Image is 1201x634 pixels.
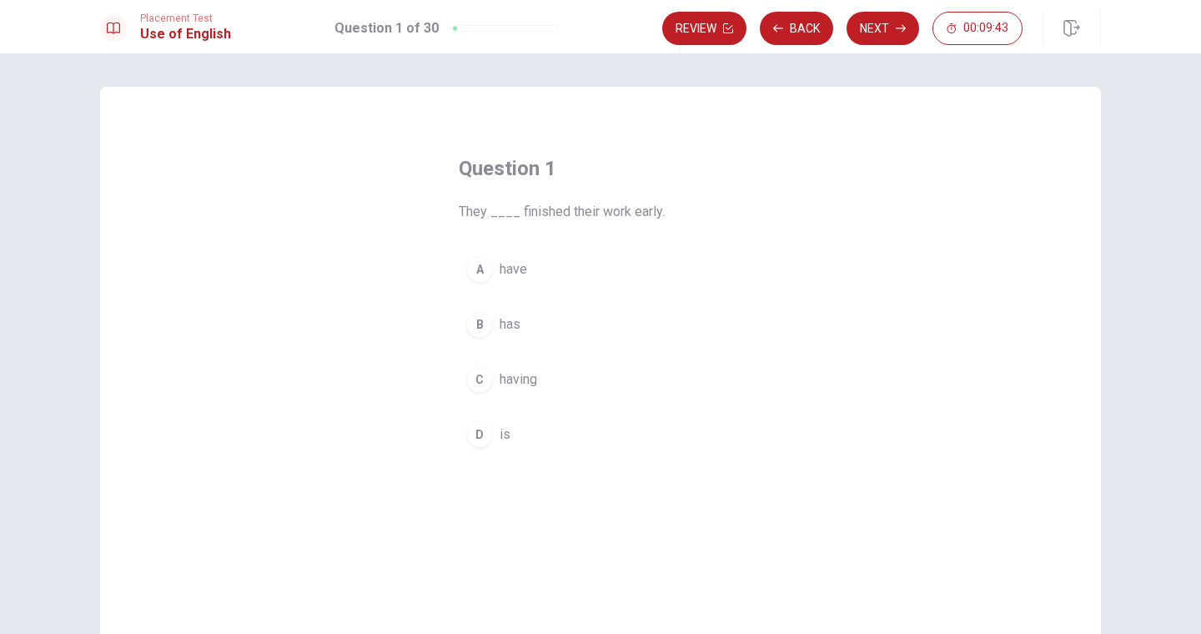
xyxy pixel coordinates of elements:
[466,421,493,448] div: D
[760,12,833,45] button: Back
[459,304,742,345] button: Bhas
[140,13,231,24] span: Placement Test
[662,12,746,45] button: Review
[500,370,537,390] span: having
[334,18,439,38] h1: Question 1 of 30
[963,22,1008,35] span: 00:09:43
[459,359,742,400] button: Chaving
[466,311,493,338] div: B
[466,366,493,393] div: C
[500,425,510,445] span: is
[459,249,742,290] button: Ahave
[500,259,527,279] span: have
[932,12,1023,45] button: 00:09:43
[459,202,742,222] span: They ____ finished their work early.
[466,256,493,283] div: A
[459,155,742,182] h4: Question 1
[500,314,520,335] span: has
[140,24,231,44] h1: Use of English
[847,12,919,45] button: Next
[459,414,742,455] button: Dis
